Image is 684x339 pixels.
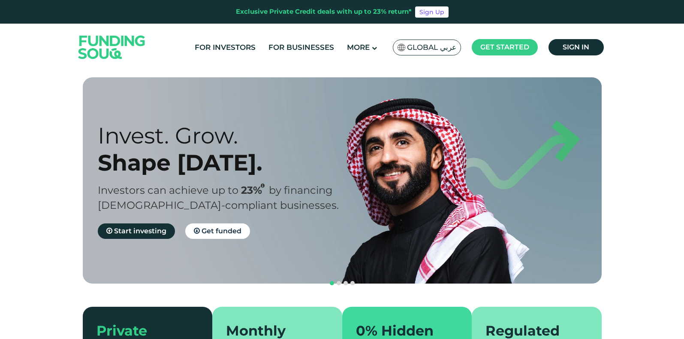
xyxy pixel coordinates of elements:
span: Start investing [114,227,166,235]
span: Get started [480,43,529,51]
span: 23% [241,184,269,196]
span: Sign in [563,43,589,51]
a: Sign Up [415,6,449,18]
button: navigation [349,280,356,287]
span: Get funded [202,227,241,235]
div: Shape [DATE]. [98,149,357,176]
div: Invest. Grow. [98,122,357,149]
img: Logo [70,25,154,69]
a: Sign in [548,39,604,55]
img: SA Flag [398,44,405,51]
div: Exclusive Private Credit deals with up to 23% return* [236,7,412,17]
a: For Investors [193,40,258,55]
span: Global عربي [407,43,456,52]
button: navigation [328,280,335,287]
a: Get funded [185,223,250,239]
i: 23% IRR (expected) ~ 15% Net yield (expected) [261,183,265,188]
a: For Businesses [266,40,336,55]
a: Start investing [98,223,175,239]
button: navigation [342,280,349,287]
span: Investors can achieve up to [98,184,238,196]
button: navigation [335,280,342,287]
span: More [347,43,370,52]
